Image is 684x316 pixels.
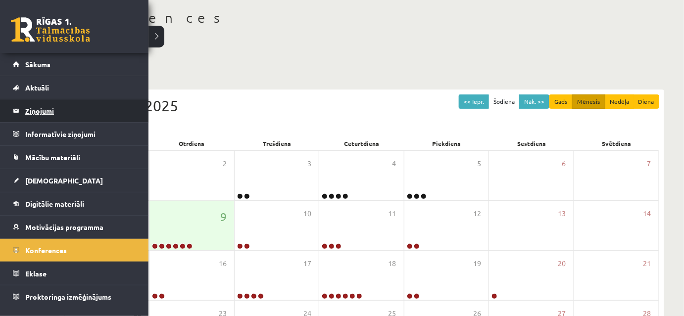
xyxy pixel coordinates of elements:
a: Digitālie materiāli [13,192,136,215]
a: Eklase [13,262,136,285]
span: 13 [558,208,566,219]
span: Eklase [25,269,47,278]
span: 4 [392,158,396,169]
span: 7 [647,158,651,169]
a: Motivācijas programma [13,216,136,238]
button: Nedēļa [605,94,634,109]
div: Sestdiena [489,136,575,150]
a: Aktuāli [13,76,136,99]
button: Nāk. >> [519,94,549,109]
h1: Konferences [59,9,664,26]
span: 11 [389,208,396,219]
span: 16 [219,258,227,269]
a: [DEMOGRAPHIC_DATA] [13,169,136,192]
span: 9 [220,208,227,225]
span: Mācību materiāli [25,153,80,162]
span: 10 [303,208,311,219]
span: 17 [303,258,311,269]
div: Trešdiena [234,136,319,150]
button: << Iepr. [459,94,489,109]
span: Aktuāli [25,83,49,92]
span: 6 [562,158,566,169]
span: Proktoringa izmēģinājums [25,292,111,301]
a: Ziņojumi [13,99,136,122]
span: 18 [389,258,396,269]
div: Ceturtdiena [319,136,404,150]
span: 14 [643,208,651,219]
button: Gads [549,94,573,109]
span: Sākums [25,60,50,69]
legend: Ziņojumi [25,99,136,122]
span: Konferences [25,246,67,255]
a: Konferences [13,239,136,262]
div: Septembris 2025 [64,94,659,117]
a: Sākums [13,53,136,76]
div: Otrdiena [149,136,235,150]
button: Šodiena [489,94,520,109]
a: Proktoringa izmēģinājums [13,285,136,308]
a: Informatīvie ziņojumi [13,123,136,145]
span: 20 [558,258,566,269]
button: Diena [634,94,659,109]
span: 21 [643,258,651,269]
span: 19 [473,258,481,269]
span: 3 [307,158,311,169]
span: [DEMOGRAPHIC_DATA] [25,176,103,185]
a: Rīgas 1. Tālmācības vidusskola [11,17,90,42]
span: 5 [477,158,481,169]
span: Motivācijas programma [25,223,103,231]
a: Mācību materiāli [13,146,136,169]
span: 2 [223,158,227,169]
span: Digitālie materiāli [25,199,84,208]
div: Piekdiena [404,136,489,150]
button: Mēnesis [572,94,605,109]
span: 12 [473,208,481,219]
div: Svētdiena [574,136,659,150]
legend: Informatīvie ziņojumi [25,123,136,145]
